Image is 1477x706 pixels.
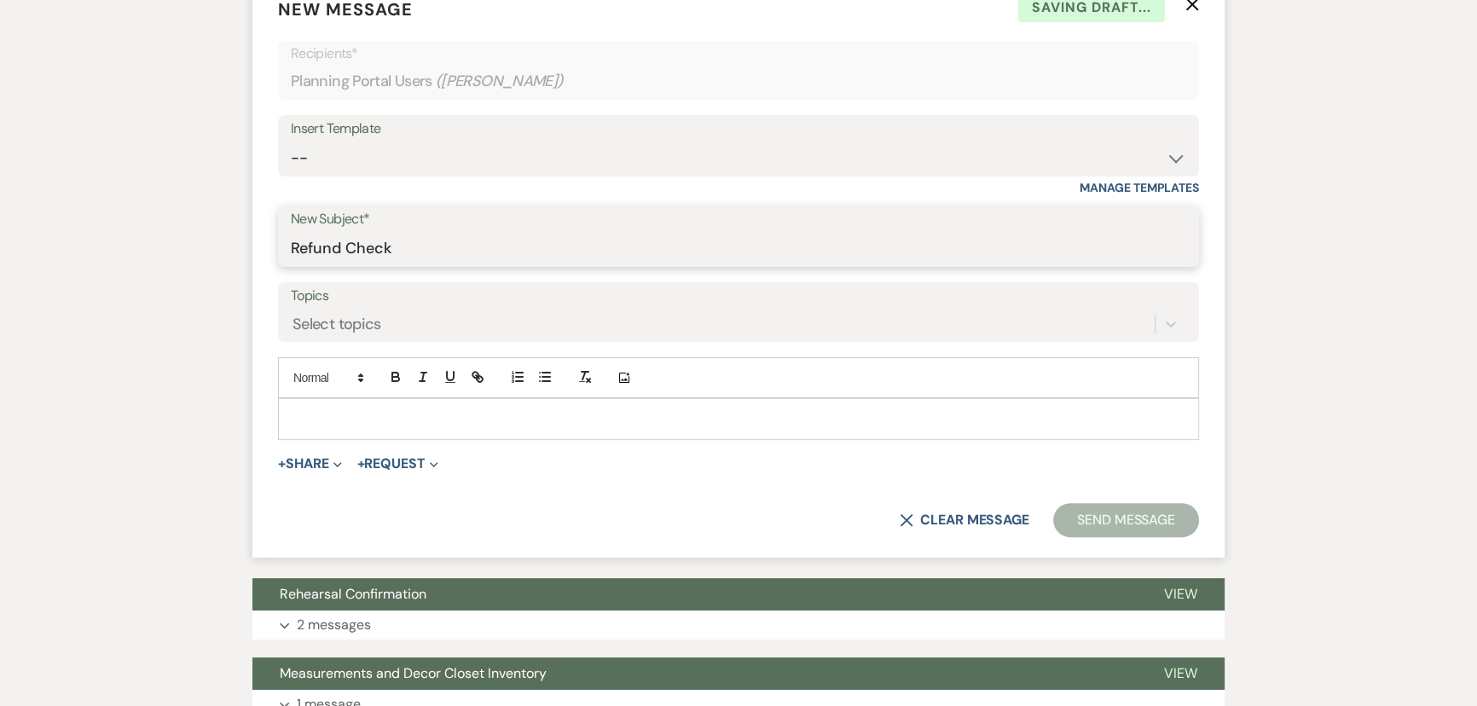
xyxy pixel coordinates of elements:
[1164,585,1197,603] span: View
[357,457,365,471] span: +
[293,313,381,336] div: Select topics
[291,117,1186,142] div: Insert Template
[1080,180,1199,195] a: Manage Templates
[252,611,1225,639] button: 2 messages
[900,513,1029,527] button: Clear message
[278,457,342,471] button: Share
[297,614,371,636] p: 2 messages
[252,578,1137,611] button: Rehearsal Confirmation
[291,207,1186,232] label: New Subject*
[291,65,1186,98] div: Planning Portal Users
[436,70,564,93] span: ( [PERSON_NAME] )
[1164,664,1197,682] span: View
[1053,503,1199,537] button: Send Message
[280,585,426,603] span: Rehearsal Confirmation
[252,657,1137,690] button: Measurements and Decor Closet Inventory
[278,457,286,471] span: +
[357,457,438,471] button: Request
[280,664,547,682] span: Measurements and Decor Closet Inventory
[1137,578,1225,611] button: View
[291,284,1186,309] label: Topics
[291,43,1186,65] p: Recipients*
[1137,657,1225,690] button: View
